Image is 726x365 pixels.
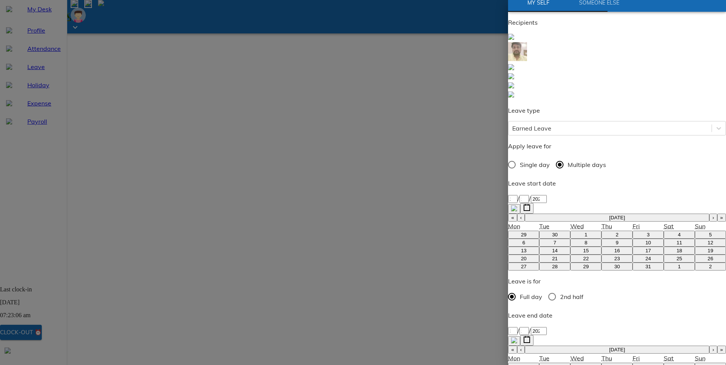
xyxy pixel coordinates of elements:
abbr: October 30, 2025 [614,264,620,269]
button: October 20, 2025 [508,255,539,263]
a: Subhdra Yadav [508,33,726,42]
abbr: September 30, 2025 [552,232,558,238]
input: -- [519,195,529,203]
span: Full day [520,292,542,301]
abbr: Thursday [601,354,612,362]
span: Multiple days [568,160,606,169]
input: ---- [531,327,547,335]
abbr: Monday [508,222,520,230]
abbr: October 3, 2025 [647,232,649,238]
abbr: Wednesday [570,222,584,230]
button: October 19, 2025 [695,247,726,255]
span: Recipients [508,19,538,26]
button: October 22, 2025 [570,255,601,263]
abbr: October 21, 2025 [552,256,558,261]
button: October 1, 2025 [570,231,601,239]
abbr: October 2, 2025 [616,232,618,238]
abbr: October 31, 2025 [646,264,651,269]
button: October 16, 2025 [601,247,633,255]
abbr: Saturday [664,222,674,230]
abbr: October 26, 2025 [708,256,713,261]
img: 90d1f175-eb9f-4fb6-97a3-73937a860b2a.jpg [508,42,527,61]
button: « [508,214,517,222]
a: sumHR admin [508,72,726,82]
abbr: October 24, 2025 [646,256,651,261]
button: October 29, 2025 [570,263,601,271]
img: defaultEmp.0e2b4d71.svg [508,64,514,70]
button: October 18, 2025 [664,247,695,255]
button: ‹ [517,346,525,354]
div: Gender [508,289,726,305]
abbr: September 29, 2025 [521,232,527,238]
button: October 6, 2025 [508,239,539,247]
img: defaultEmp.0e2b4d71.svg [508,34,514,40]
a: Loraine Rosa [508,82,726,91]
button: October 10, 2025 [633,239,664,247]
button: October 3, 2025 [633,231,664,239]
button: November 1, 2025 [664,263,695,271]
abbr: October 29, 2025 [583,264,589,269]
button: October 25, 2025 [664,255,695,263]
abbr: Saturday [664,354,674,362]
img: defaultEmp.0e2b4d71.svg [508,82,514,88]
abbr: Monday [508,354,520,362]
span: Apply leave for [508,142,551,150]
abbr: October 22, 2025 [583,256,589,261]
div: Earned Leave [512,124,551,133]
span: / [529,195,531,202]
abbr: Sunday [695,354,705,362]
span: Single day [520,160,550,169]
button: September 29, 2025 [508,231,539,239]
abbr: October 17, 2025 [646,248,651,253]
abbr: Tuesday [539,222,549,230]
img: clearIcon.00697547.svg [511,205,517,211]
button: October 27, 2025 [508,263,539,271]
button: October 21, 2025 [539,255,570,263]
abbr: October 8, 2025 [585,240,587,245]
abbr: October 6, 2025 [522,240,525,245]
img: defaultEmp.0e2b4d71.svg [508,73,514,79]
button: [DATE] [525,346,709,354]
button: October 11, 2025 [664,239,695,247]
button: › [709,346,717,354]
button: September 30, 2025 [539,231,570,239]
input: ---- [531,195,547,203]
abbr: October 20, 2025 [521,256,527,261]
abbr: November 2, 2025 [709,264,712,269]
span: 2nd half [560,292,583,301]
span: / [529,327,531,334]
button: October 12, 2025 [695,239,726,247]
abbr: October 16, 2025 [614,248,620,253]
abbr: Friday [633,354,640,362]
abbr: October 27, 2025 [521,264,527,269]
button: [DATE] [525,214,709,222]
p: Leave is for [508,277,726,286]
abbr: October 7, 2025 [554,240,556,245]
abbr: October 13, 2025 [521,248,527,253]
button: October 15, 2025 [570,247,601,255]
button: » [717,346,726,354]
button: October 5, 2025 [695,231,726,239]
a: Soumendra Mahapatra [508,91,726,100]
img: defaultEmp.0e2b4d71.svg [508,91,514,98]
input: -- [519,327,529,335]
span: / [518,327,519,334]
button: October 17, 2025 [633,247,664,255]
abbr: October 5, 2025 [709,232,712,238]
abbr: October 18, 2025 [677,248,682,253]
a: Prashant Kumar Chaudhary [508,42,726,63]
abbr: October 10, 2025 [646,240,651,245]
abbr: November 1, 2025 [678,264,680,269]
button: › [709,214,717,222]
abbr: October 1, 2025 [585,232,587,238]
abbr: Tuesday [539,354,549,362]
input: -- [508,327,518,335]
button: October 4, 2025 [664,231,695,239]
button: ‹ [517,214,525,222]
button: October 14, 2025 [539,247,570,255]
button: October 23, 2025 [601,255,633,263]
abbr: Sunday [695,222,705,230]
button: October 28, 2025 [539,263,570,271]
abbr: October 12, 2025 [708,240,713,245]
abbr: October 14, 2025 [552,248,558,253]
